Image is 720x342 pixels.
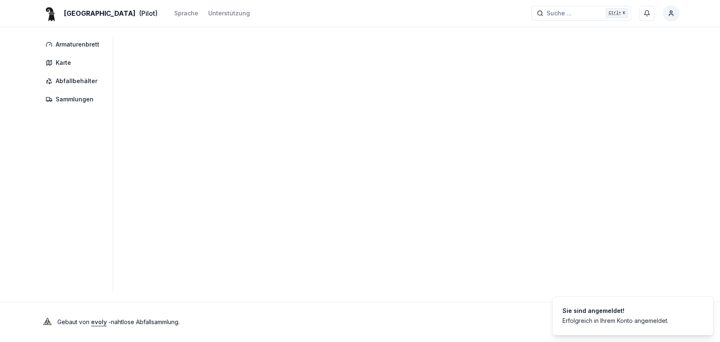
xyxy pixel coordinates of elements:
div: Erfolgreich in Ihrem Konto angemeldet. [562,317,668,325]
p: Gebaut von - nahtlose Abfallsammlung . [57,316,180,328]
span: Suche ... [547,9,572,17]
button: Sprache [174,8,198,18]
a: evoly [91,318,107,325]
img: Evoly Logo [41,315,54,329]
span: Abfallbehälter [56,77,97,85]
button: Suche ...Ctrl+K [531,6,631,21]
a: Abfallbehälter [41,74,108,89]
a: Armaturenbrett [41,37,108,52]
a: Unterstützung [208,8,250,18]
span: [GEOGRAPHIC_DATA] [64,8,136,18]
a: Karte [41,55,108,70]
div: Sie sind angemeldet! [562,307,668,315]
span: Sammlungen [56,95,94,103]
span: Karte [56,59,71,67]
div: Sprache [174,9,198,17]
a: [GEOGRAPHIC_DATA](Pilot) [41,8,158,18]
span: Armaturenbrett [56,40,99,49]
span: (Pilot) [139,8,158,18]
img: Basel Logo [41,3,61,23]
a: Sammlungen [41,92,108,107]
